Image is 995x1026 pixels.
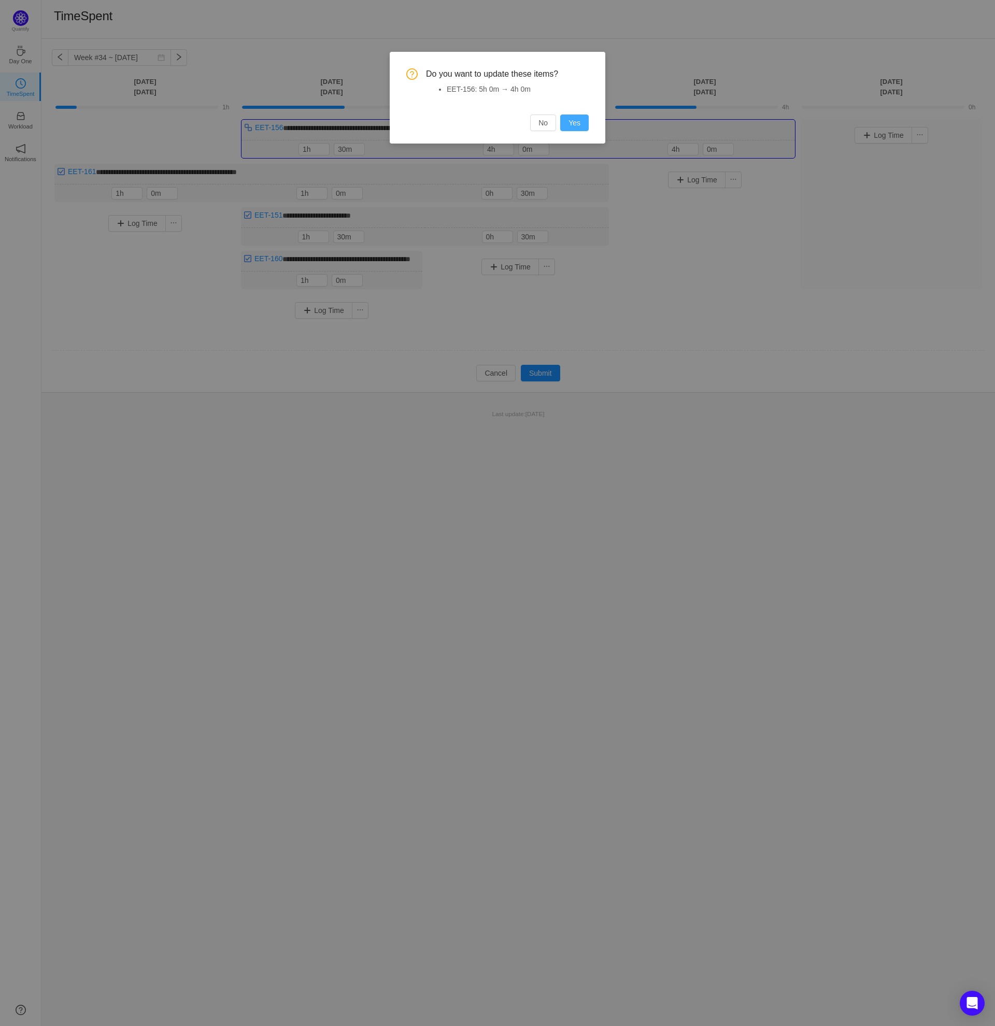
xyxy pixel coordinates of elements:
[406,68,418,80] i: icon: question-circle
[960,991,985,1016] div: Open Intercom Messenger
[447,84,589,95] li: EET-156: 5h 0m → 4h 0m
[426,68,589,80] span: Do you want to update these items?
[530,115,556,131] button: No
[560,115,589,131] button: Yes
